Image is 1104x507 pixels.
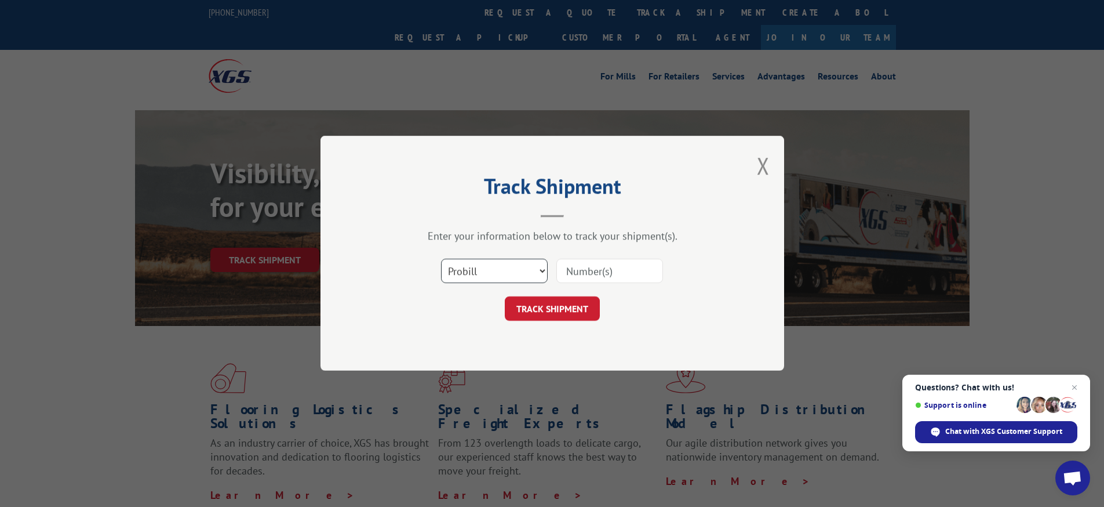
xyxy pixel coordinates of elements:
span: Support is online [915,401,1012,410]
div: Chat with XGS Customer Support [915,421,1077,443]
button: TRACK SHIPMENT [505,297,600,321]
div: Open chat [1055,461,1090,495]
span: Questions? Chat with us! [915,383,1077,392]
input: Number(s) [556,259,663,284]
span: Close chat [1067,381,1081,394]
button: Close modal [757,150,770,181]
h2: Track Shipment [378,178,726,200]
span: Chat with XGS Customer Support [945,426,1062,437]
div: Enter your information below to track your shipment(s). [378,230,726,243]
